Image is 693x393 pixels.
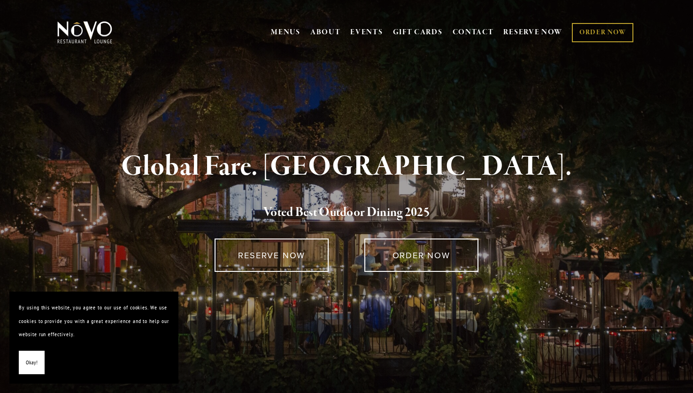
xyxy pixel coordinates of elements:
[19,351,45,375] button: Okay!
[263,204,423,222] a: Voted Best Outdoor Dining 202
[9,292,178,384] section: Cookie banner
[55,21,114,44] img: Novo Restaurant &amp; Lounge
[19,301,169,341] p: By using this website, you agree to our use of cookies. We use cookies to provide you with a grea...
[393,23,443,41] a: GIFT CARDS
[271,28,300,37] a: MENUS
[364,239,478,272] a: ORDER NOW
[453,23,494,41] a: CONTACT
[73,203,620,223] h2: 5
[310,28,341,37] a: ABOUT
[350,28,383,37] a: EVENTS
[215,239,329,272] a: RESERVE NOW
[26,356,38,370] span: Okay!
[503,23,562,41] a: RESERVE NOW
[121,149,571,185] strong: Global Fare. [GEOGRAPHIC_DATA].
[572,23,633,42] a: ORDER NOW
